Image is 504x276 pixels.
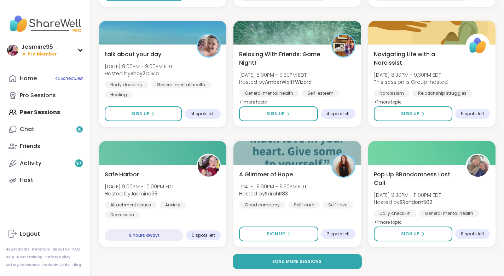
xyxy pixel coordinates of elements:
[288,201,320,209] div: Self-care
[374,199,441,206] span: Hosted by
[273,258,321,265] span: Load more sessions
[374,227,452,241] button: Sign Up
[265,190,288,197] b: SarahR83
[45,255,70,260] a: Safety Policy
[326,111,350,117] span: 4 spots left
[105,190,174,197] span: Hosted by
[20,92,56,99] div: Pro Sessions
[20,75,37,82] div: Home
[105,106,182,121] button: Sign Up
[401,231,419,237] span: Sign Up
[374,50,458,67] span: Navigating Life with a Narcissist
[192,233,215,238] span: 5 spots left
[53,247,70,252] a: About Us
[233,254,362,269] button: Load more sessions
[20,176,33,184] div: Host
[105,70,173,77] span: Hosted by
[6,247,29,252] a: How It Works
[327,231,350,237] span: 7 spots left
[20,230,40,238] div: Logout
[374,90,410,97] div: Narcissism
[239,90,299,97] div: General mental health
[6,225,85,242] a: Logout
[265,78,312,86] b: AmberWolffWizard
[239,78,312,86] span: Hosted by
[73,263,81,268] a: Blog
[6,172,85,189] a: Host
[461,231,484,237] span: 8 spots left
[131,70,159,77] b: Shay2Olivia
[105,211,140,218] div: Depression
[323,201,353,209] div: Self-love
[467,155,489,177] img: BRandom502
[105,63,173,70] span: [DATE] 8:00PM - 9:00PM EDT
[190,111,215,117] span: 14 spots left
[374,106,452,121] button: Sign Up
[332,155,354,177] img: SarahR83
[419,210,479,217] div: General mental health
[374,210,416,217] div: Daily check-in
[6,138,85,155] a: Friends
[6,121,85,138] a: Chat16
[32,247,50,252] a: Referrals
[332,35,354,57] img: AmberWolffWizard
[6,70,85,87] a: Home40Scheduled
[401,111,419,117] span: Sign Up
[374,71,448,78] span: [DATE] 8:30PM - 9:30PM EDT
[400,199,432,206] b: BRandom502
[239,190,307,197] span: Hosted by
[160,201,186,209] div: Anxiety
[374,192,441,199] span: [DATE] 9:30PM - 11:00PM EDT
[461,111,484,117] span: 5 spots left
[105,183,174,190] span: [DATE] 9:00PM - 10:00PM EDT
[467,35,489,57] img: ShareWell
[28,51,57,57] span: Pro Member
[77,127,82,133] span: 16
[6,263,40,268] a: Safety Resources
[76,160,82,166] span: 9 +
[105,229,183,241] div: 8 hours away!
[302,90,339,97] div: Self-esteem
[6,155,85,172] a: Activity9+
[239,50,323,67] span: Relaxing With Friends: Game Night!
[267,231,285,237] span: Sign Up
[42,263,70,268] a: Redeem Code
[198,35,220,57] img: Shay2Olivia
[73,247,80,252] a: FAQ
[7,45,18,56] img: Jasmine95
[20,142,40,150] div: Friends
[239,106,318,121] button: Sign Up
[21,43,57,51] div: Jasmine95
[412,90,472,97] div: Relationship struggles
[6,87,85,104] a: Pro Sessions
[239,170,293,179] span: A Glimmer of Hope
[105,91,133,98] div: Healing
[239,71,312,78] span: [DATE] 8:00PM - 9:30PM EDT
[17,255,42,260] a: Host Training
[6,255,14,260] a: Help
[151,81,211,88] div: General mental health
[55,76,83,81] span: 40 Scheduled
[105,170,139,179] span: Safe Harbor
[105,201,157,209] div: Attachment issues
[131,190,157,197] b: Jasmine95
[239,183,307,190] span: [DATE] 9:00PM - 9:30PM EDT
[374,170,458,187] span: Pop Up BRandomness Last Call
[266,111,285,117] span: Sign Up
[239,201,285,209] div: Good company
[6,11,85,36] img: ShareWell Nav Logo
[105,50,161,59] span: talk about your day
[239,227,318,241] button: Sign Up
[105,81,148,88] div: Body doubling
[131,111,150,117] span: Sign Up
[374,78,448,86] span: This session is Group-hosted
[198,155,220,177] img: Jasmine95
[20,125,34,133] div: Chat
[20,159,41,167] div: Activity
